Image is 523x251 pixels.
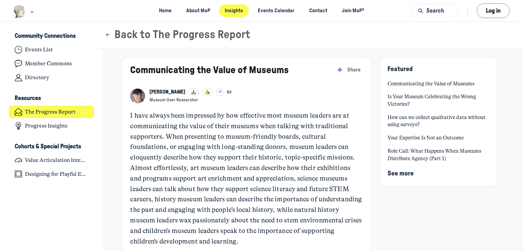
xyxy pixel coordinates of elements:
[9,168,94,180] a: Designing for Playful Engagement
[387,93,490,108] a: Is Your Museum Celebrating the Wrong Victories?
[105,28,250,41] button: Back to The Progress Report
[15,143,81,150] h3: Cohorts & Special Projects
[180,4,216,17] a: About MaP
[96,22,523,48] header: Page Header
[25,171,88,178] h4: Designing for Playful Engagement
[387,66,413,72] span: Featured
[477,3,510,18] button: Log in
[130,65,289,75] a: Communicating the Value of Museums
[149,88,232,103] button: View John H Falk profile+16dMuseum User Researcher
[387,170,414,177] span: See more
[335,65,345,75] button: Summarize
[15,95,41,102] h3: Resources
[149,97,198,103] button: Museum User Researcher
[25,60,72,67] h4: Member Commons
[252,4,301,17] a: Events Calendar
[347,66,361,74] span: Share
[9,120,94,132] a: Progress Insights
[13,5,26,18] img: Museums as Progress logo
[15,33,76,40] h3: Community Connections
[9,141,94,152] button: Cohorts & Special ProjectsCollapse space
[25,46,53,53] h4: Events List
[130,88,145,103] a: View John H Falk profile
[25,157,88,164] h4: Value Articulation Intensive (Cultural Leadership Lab)
[9,71,94,84] a: Directory
[149,88,185,96] a: View John H Falk profile
[387,114,490,129] a: How can we collect qualitative data without using surveys?
[219,4,249,17] a: Insights
[346,65,362,75] button: Share
[153,4,177,17] a: Home
[227,89,232,95] a: 6d
[9,57,94,70] a: Member Commons
[387,80,490,88] a: Communicating the Value of Museums
[336,4,370,17] a: Join MaP³
[25,74,49,81] h4: Directory
[13,4,35,19] button: Museums as Progress logo
[9,93,94,104] button: ResourcesCollapse space
[9,106,94,118] a: The Progress Report
[25,108,76,115] h4: The Progress Report
[387,134,490,142] a: Your Expertise Is Not an Outcome
[9,31,94,42] button: Community ConnectionsCollapse space
[387,148,490,162] a: Role Call: What Happens When Museums Distribute Agency (Part 1)
[387,168,414,179] button: See more
[130,111,362,247] p: I have always been impressed by how effective most museum leaders are at communicating the value ...
[303,4,333,17] a: Contact
[9,44,94,56] a: Events List
[9,154,94,166] a: Value Articulation Intensive (Cultural Leadership Lab)
[218,89,221,95] span: +1
[25,122,67,129] h4: Progress Insights
[411,4,458,17] button: Search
